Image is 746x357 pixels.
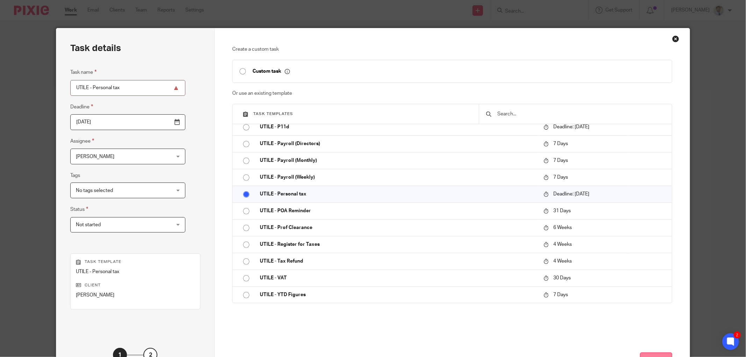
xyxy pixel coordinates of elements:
span: 7 Days [553,158,568,163]
input: Search... [497,110,665,118]
span: 6 Weeks [553,225,572,230]
p: UTILE - P11d [260,123,537,130]
span: 7 Days [553,175,568,180]
span: 31 Days [553,208,571,213]
p: UTILE - Payroll (Monthly) [260,157,537,164]
div: Close this dialog window [672,35,679,42]
span: 7 Days [553,141,568,146]
span: 7 Days [553,293,568,298]
p: [PERSON_NAME] [76,292,195,299]
p: UTILE - YTD Figures [260,291,537,298]
span: No tags selected [76,188,113,193]
span: 30 Days [553,276,571,280]
p: Or use an existing template [232,90,672,97]
label: Tags [70,172,80,179]
label: Assignee [70,137,94,145]
div: 2 [734,331,741,338]
p: UTILE - Tax Refund [260,258,537,265]
p: Custom task [253,68,290,74]
p: UTILE - Register for Taxes [260,241,537,248]
label: Task name [70,68,97,76]
span: [PERSON_NAME] [76,154,114,159]
span: Deadline: [DATE] [553,192,589,197]
p: UTILE - Prof Clearance [260,224,537,231]
span: 4 Weeks [553,242,572,247]
input: Task name [70,80,185,96]
span: Task templates [253,112,293,116]
p: Client [76,283,195,288]
p: UTILE - Payroll (Weekly) [260,174,537,181]
span: 4 Weeks [553,259,572,264]
label: Deadline [70,103,93,111]
span: Deadline: [DATE] [553,124,589,129]
h2: Task details [70,42,121,54]
p: UTILE - Payroll (Directors) [260,140,537,147]
p: UTILE - VAT [260,274,537,281]
span: Not started [76,222,101,227]
p: Create a custom task [232,46,672,53]
label: Status [70,205,88,213]
p: Task template [76,259,195,265]
p: UTILE - Personal tax [76,268,195,275]
input: Pick a date [70,114,185,130]
p: UTILE - Personal tax [260,191,537,198]
p: UTILE - POA Reminder [260,207,537,214]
